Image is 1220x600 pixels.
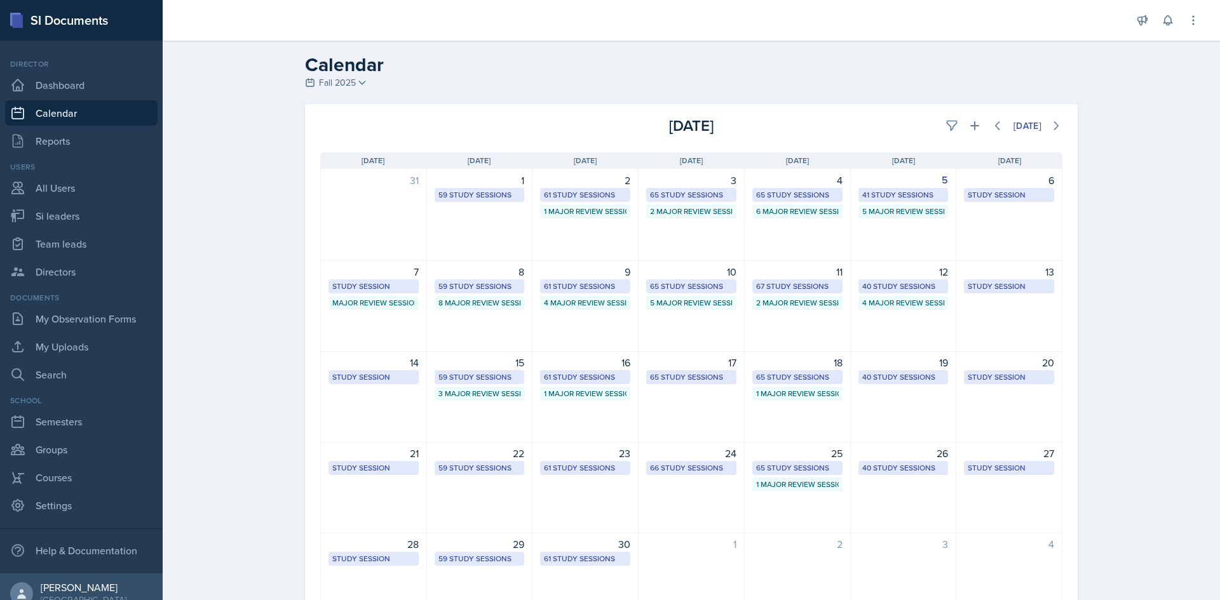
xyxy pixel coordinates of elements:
div: Director [5,58,158,70]
div: Major Review Session [332,297,415,309]
div: 59 Study Sessions [438,371,521,383]
span: [DATE] [998,155,1021,166]
div: 23 [540,446,630,461]
span: [DATE] [892,155,915,166]
div: 19 [858,355,949,370]
div: 20 [964,355,1054,370]
div: 67 Study Sessions [756,281,839,292]
a: Team leads [5,231,158,257]
div: 29 [435,537,525,552]
div: 24 [646,446,736,461]
div: 31 [329,173,419,188]
div: 13 [964,264,1054,279]
a: Calendar [5,100,158,126]
div: 14 [329,355,419,370]
div: 28 [329,537,419,552]
div: Study Session [332,553,415,564]
div: 59 Study Sessions [438,281,521,292]
div: 1 Major Review Session [544,206,627,217]
div: Study Session [968,189,1050,201]
div: 4 [752,173,843,188]
div: 65 Study Sessions [756,462,839,474]
div: 3 [858,537,949,552]
div: Study Session [968,371,1050,383]
div: 65 Study Sessions [756,371,839,383]
a: My Observation Forms [5,306,158,331]
div: 40 Study Sessions [862,281,945,292]
div: 26 [858,446,949,461]
div: [DATE] [1013,121,1041,131]
div: 1 Major Review Session [756,479,839,490]
div: Documents [5,292,158,303]
div: 27 [964,446,1054,461]
div: 41 Study Sessions [862,189,945,201]
div: 61 Study Sessions [544,189,627,201]
div: 65 Study Sessions [650,189,733,201]
div: 6 Major Review Sessions [756,206,839,217]
div: 4 [964,537,1054,552]
div: 59 Study Sessions [438,462,521,474]
div: 40 Study Sessions [862,371,945,383]
span: [DATE] [786,155,809,166]
button: [DATE] [1005,115,1050,137]
div: Users [5,161,158,173]
span: [DATE] [468,155,491,166]
a: Si leaders [5,203,158,229]
a: Dashboard [5,72,158,98]
div: 1 Major Review Session [544,388,627,399]
div: 30 [540,537,630,552]
div: 2 [752,537,843,552]
div: 8 [435,264,525,279]
div: 1 [646,537,736,552]
a: Courses [5,465,158,490]
h2: Calendar [305,53,1078,76]
div: School [5,395,158,406]
div: 61 Study Sessions [544,553,627,564]
div: 25 [752,446,843,461]
div: [DATE] [567,114,815,137]
div: 7 [329,264,419,279]
div: 2 Major Review Sessions [756,297,839,309]
div: Study Session [332,462,415,474]
div: 59 Study Sessions [438,553,521,564]
div: 2 Major Review Sessions [650,206,733,217]
span: [DATE] [680,155,703,166]
div: 15 [435,355,525,370]
div: 1 Major Review Session [756,388,839,399]
div: 5 Major Review Sessions [862,206,945,217]
div: 17 [646,355,736,370]
div: 66 Study Sessions [650,462,733,474]
div: Study Session [968,462,1050,474]
div: 6 [964,173,1054,188]
a: Reports [5,128,158,154]
div: 4 Major Review Sessions [862,297,945,309]
div: Study Session [968,281,1050,292]
div: 65 Study Sessions [756,189,839,201]
a: All Users [5,175,158,201]
span: [DATE] [574,155,597,166]
div: 3 Major Review Sessions [438,388,521,399]
div: 8 Major Review Sessions [438,297,521,309]
div: 12 [858,264,949,279]
div: 4 Major Review Sessions [544,297,627,309]
a: Semesters [5,409,158,434]
a: Directors [5,259,158,284]
span: [DATE] [362,155,384,166]
div: 61 Study Sessions [544,281,627,292]
a: Groups [5,437,158,462]
div: Study Session [332,281,415,292]
div: 21 [329,446,419,461]
div: 40 Study Sessions [862,462,945,474]
a: My Uploads [5,334,158,359]
div: 22 [435,446,525,461]
div: Study Session [332,371,415,383]
span: Fall 2025 [319,76,356,90]
div: Help & Documentation [5,538,158,563]
div: 3 [646,173,736,188]
div: 11 [752,264,843,279]
div: 1 [435,173,525,188]
div: 10 [646,264,736,279]
div: 5 [858,173,949,188]
div: 61 Study Sessions [544,462,627,474]
div: 65 Study Sessions [650,281,733,292]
